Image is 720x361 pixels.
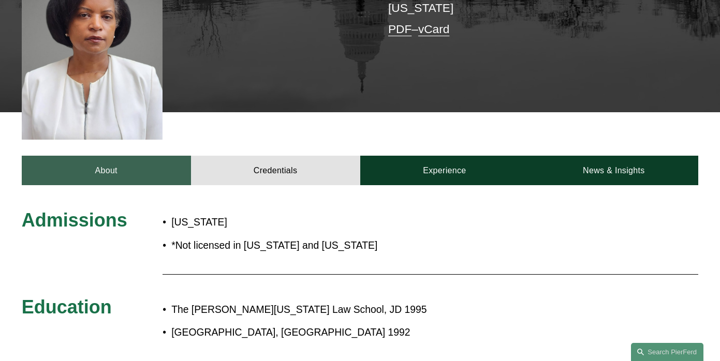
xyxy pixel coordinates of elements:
[171,214,416,232] p: [US_STATE]
[171,301,614,319] p: The [PERSON_NAME][US_STATE] Law School, JD 1995
[388,22,412,36] a: PDF
[22,156,191,185] a: About
[171,237,416,255] p: *Not licensed in [US_STATE] and [US_STATE]
[171,324,614,342] p: ​​[GEOGRAPHIC_DATA], [GEOGRAPHIC_DATA] 1992
[418,22,449,36] a: vCard
[529,156,698,185] a: News & Insights
[360,156,530,185] a: Experience
[22,209,127,231] span: Admissions
[191,156,360,185] a: Credentials
[631,343,703,361] a: Search this site
[22,296,112,318] span: Education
